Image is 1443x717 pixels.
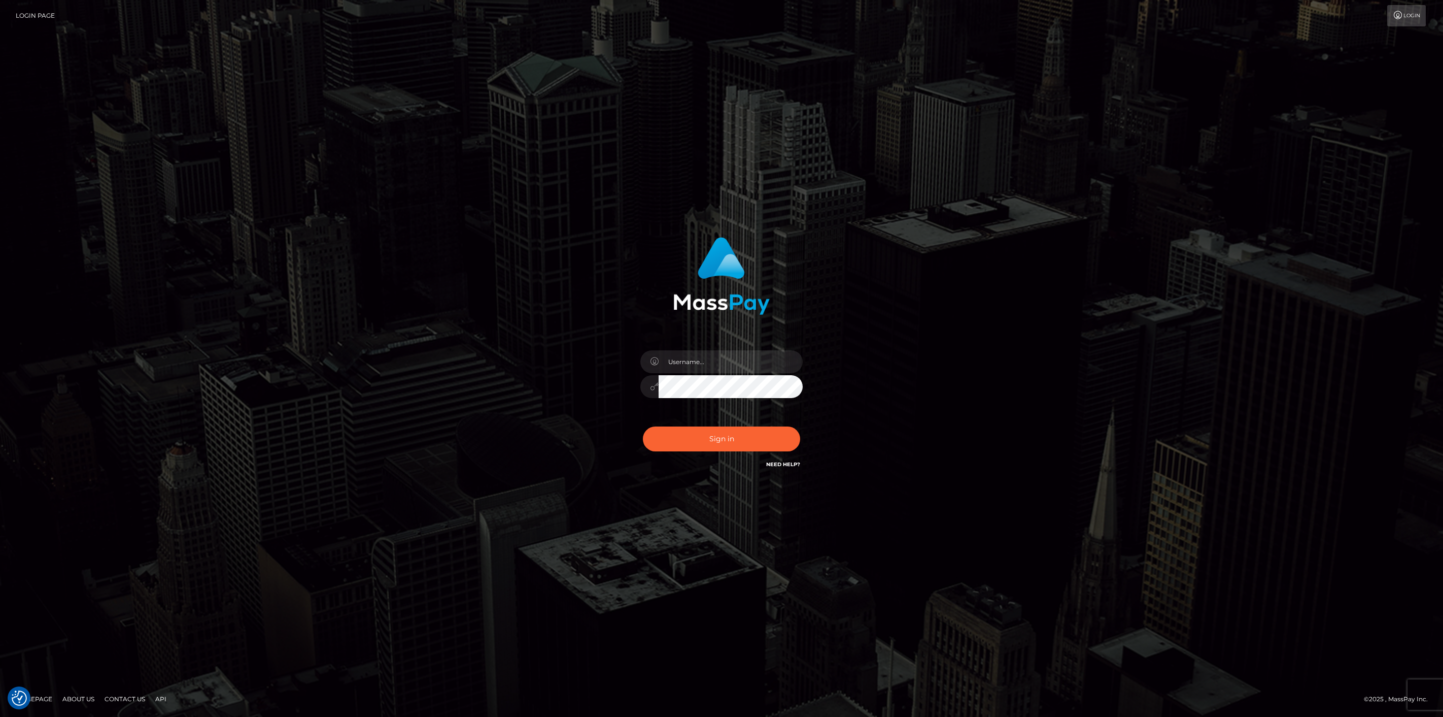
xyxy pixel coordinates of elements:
[1364,694,1435,705] div: © 2025 , MassPay Inc.
[643,427,800,451] button: Sign in
[12,691,27,706] button: Consent Preferences
[100,691,149,707] a: Contact Us
[11,691,56,707] a: Homepage
[766,461,800,468] a: Need Help?
[58,691,98,707] a: About Us
[16,5,55,26] a: Login Page
[1387,5,1426,26] a: Login
[673,237,770,315] img: MassPay Login
[12,691,27,706] img: Revisit consent button
[151,691,170,707] a: API
[659,350,803,373] input: Username...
